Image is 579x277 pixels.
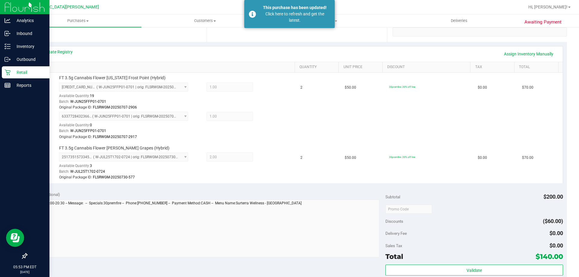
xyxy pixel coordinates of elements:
[385,252,403,261] span: Total
[59,129,69,133] span: Batch:
[70,169,105,174] span: W-JUL25T1702-0724
[300,85,302,90] span: 2
[59,75,166,81] span: FT 3.5g Cannabis Flower [US_STATE] Frost Point (Hybrid)
[522,155,533,161] span: $70.00
[259,5,330,11] div: This purchase has been updated!
[11,69,47,76] p: Retail
[5,69,11,75] inline-svg: Retail
[59,162,195,173] div: Available Quantity:
[443,18,476,24] span: Deliveries
[389,85,415,88] span: 30premfire: 30% off line
[389,156,415,159] span: 30premfire: 30% off line
[345,155,356,161] span: $50.00
[300,155,302,161] span: 2
[5,17,11,24] inline-svg: Analytics
[11,82,47,89] p: Reports
[478,155,487,161] span: $0.00
[59,169,69,174] span: Batch:
[5,30,11,36] inline-svg: Inbound
[14,14,141,27] a: Purchases
[142,18,268,24] span: Customers
[299,65,336,70] a: Quantity
[90,123,92,127] span: 0
[90,94,94,98] span: 19
[59,99,69,104] span: Batch:
[70,99,106,104] span: W-JUN25FFP01-0701
[36,65,292,70] a: SKU
[385,194,400,199] span: Subtotal
[543,218,563,224] span: ($60.00)
[345,85,356,90] span: $50.00
[385,231,407,236] span: Delivery Fee
[536,252,563,261] span: $140.00
[467,268,482,273] span: Validate
[522,85,533,90] span: $70.00
[11,56,47,63] p: Outbound
[11,43,47,50] p: Inventory
[59,121,195,133] div: Available Quantity:
[549,230,563,236] span: $0.00
[59,145,169,151] span: FT 3.5g Cannabis Flower [PERSON_NAME] Grapes (Hybrid)
[385,205,432,214] input: Promo Code
[70,129,106,133] span: W-JUN25FFP01-0701
[478,85,487,90] span: $0.00
[59,92,195,103] div: Available Quantity:
[475,65,512,70] a: Tax
[11,17,47,24] p: Analytics
[385,265,563,275] button: Validate
[524,19,562,26] span: Awaiting Payment
[93,175,135,179] span: FLSRWGM-20250730-577
[3,270,47,274] p: [DATE]
[59,175,92,179] span: Original Package ID:
[385,216,403,227] span: Discounts
[93,135,137,139] span: FLSRWGM-20250707-2917
[549,242,563,249] span: $0.00
[259,11,330,24] div: Click here to refresh and get the latest.
[387,65,468,70] a: Discount
[528,5,568,9] span: Hi, [PERSON_NAME]!
[59,135,92,139] span: Original Package ID:
[519,65,556,70] a: Total
[90,164,92,168] span: 3
[500,49,557,59] a: Assign Inventory Manually
[543,194,563,200] span: $200.00
[5,43,11,49] inline-svg: Inventory
[3,264,47,270] p: 05:53 PM EDT
[11,30,47,37] p: Inbound
[14,18,141,24] span: Purchases
[5,56,11,62] inline-svg: Outbound
[24,5,99,10] span: [GEOGRAPHIC_DATA][PERSON_NAME]
[396,14,523,27] a: Deliveries
[343,65,380,70] a: Unit Price
[141,14,268,27] a: Customers
[6,229,24,247] iframe: Resource center
[385,243,402,248] span: Sales Tax
[36,49,73,55] a: View State Registry
[5,82,11,88] inline-svg: Reports
[59,105,92,109] span: Original Package ID:
[93,105,137,109] span: FLSRWGM-20250707-2906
